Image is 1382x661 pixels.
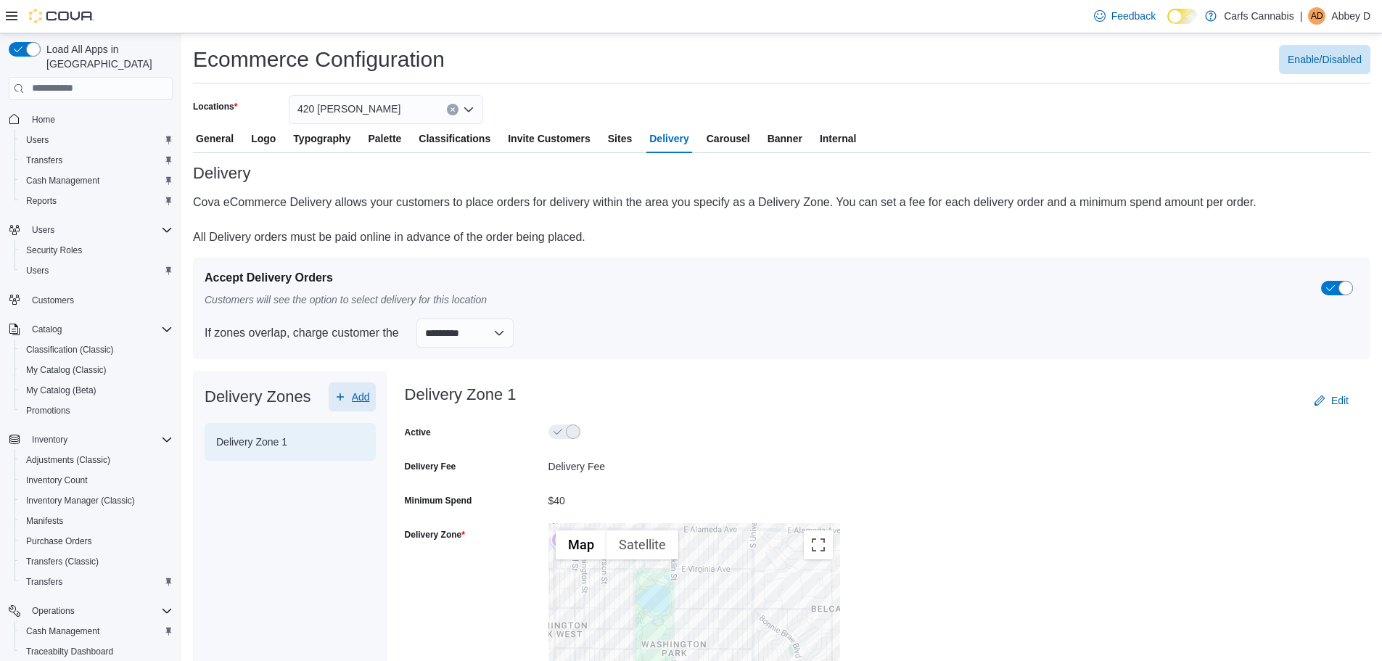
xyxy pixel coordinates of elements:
[205,292,487,307] div: Customers will see the option to select delivery for this location
[1331,7,1370,25] p: Abbey D
[20,643,173,660] span: Traceabilty Dashboard
[32,434,67,446] span: Inventory
[26,110,173,128] span: Home
[26,495,135,506] span: Inventory Manager (Classic)
[20,472,94,489] a: Inventory Count
[26,245,82,256] span: Security Roles
[26,602,81,620] button: Operations
[649,124,688,153] span: Delivery
[26,602,173,620] span: Operations
[15,490,178,511] button: Inventory Manager (Classic)
[15,360,178,380] button: My Catalog (Classic)
[20,451,116,469] a: Adjustments (Classic)
[20,451,173,469] span: Adjustments (Classic)
[20,512,173,530] span: Manifests
[26,292,80,309] a: Customers
[15,130,178,150] button: Users
[15,191,178,211] button: Reports
[20,242,173,259] span: Security Roles
[20,382,102,399] a: My Catalog (Beta)
[707,124,750,153] span: Carousel
[15,531,178,551] button: Purchase Orders
[251,124,276,153] span: Logo
[1311,7,1323,25] span: AD
[1300,7,1303,25] p: |
[15,240,178,260] button: Security Roles
[3,430,178,450] button: Inventory
[20,192,173,210] span: Reports
[548,455,840,472] div: Delivery Fee
[1331,393,1349,408] span: Edit
[3,319,178,340] button: Catalog
[193,101,237,112] label: Locations
[26,646,113,657] span: Traceabilty Dashboard
[26,195,57,207] span: Reports
[1224,7,1294,25] p: Carfs Cannabis
[768,124,802,153] span: Banner
[15,470,178,490] button: Inventory Count
[1088,1,1161,30] a: Feedback
[26,364,107,376] span: My Catalog (Classic)
[3,290,178,311] button: Customers
[20,131,54,149] a: Users
[405,386,517,403] h3: Delivery Zone 1
[1288,52,1362,67] span: Enable/Disabled
[1111,9,1156,23] span: Feedback
[41,42,173,71] span: Load All Apps in [GEOGRAPHIC_DATA]
[26,155,62,166] span: Transfers
[508,124,591,153] span: Invite Customers
[20,472,173,489] span: Inventory Count
[1167,24,1168,25] span: Dark Mode
[804,530,833,559] button: Toggle fullscreen view
[463,104,474,115] button: Open list of options
[20,262,54,279] a: Users
[20,623,173,640] span: Cash Management
[26,454,110,466] span: Adjustments (Classic)
[15,150,178,171] button: Transfers
[26,385,96,396] span: My Catalog (Beta)
[15,380,178,401] button: My Catalog (Beta)
[26,576,62,588] span: Transfers
[405,495,472,506] label: Minimum Spend
[20,242,88,259] a: Security Roles
[205,269,487,287] h6: Accept Delivery Orders
[548,489,840,506] div: $40
[26,221,173,239] span: Users
[20,192,62,210] a: Reports
[20,341,120,358] a: Classification (Classic)
[405,529,465,541] label: Delivery Zone
[26,431,73,448] button: Inventory
[608,124,632,153] span: Sites
[20,131,173,149] span: Users
[26,556,99,567] span: Transfers (Classic)
[15,401,178,421] button: Promotions
[20,172,105,189] a: Cash Management
[205,324,399,342] h4: If zones overlap, charge customer the
[26,535,92,547] span: Purchase Orders
[20,553,104,570] a: Transfers (Classic)
[29,9,94,23] img: Cova
[26,475,88,486] span: Inventory Count
[32,324,62,335] span: Catalog
[26,134,49,146] span: Users
[20,533,173,550] span: Purchase Orders
[26,291,173,309] span: Customers
[15,171,178,191] button: Cash Management
[26,175,99,186] span: Cash Management
[32,114,55,126] span: Home
[26,405,70,416] span: Promotions
[20,573,173,591] span: Transfers
[32,295,74,306] span: Customers
[193,45,445,74] h1: Ecommerce Configuration
[196,124,234,153] span: General
[26,111,61,128] a: Home
[329,382,376,411] button: Add
[26,625,99,637] span: Cash Management
[1279,45,1370,74] button: Enable/Disabled
[26,321,173,338] span: Catalog
[216,435,364,449] h5: Delivery Zone 1
[20,492,141,509] a: Inventory Manager (Classic)
[1167,9,1198,24] input: Dark Mode
[20,382,173,399] span: My Catalog (Beta)
[20,402,76,419] a: Promotions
